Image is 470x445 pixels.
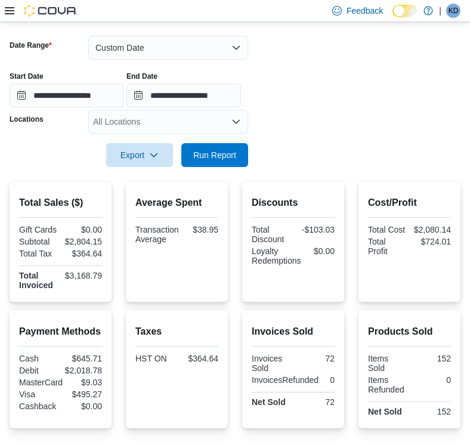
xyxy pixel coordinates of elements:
[63,390,103,399] div: $495.27
[368,325,451,339] h2: Products Sold
[10,41,52,50] label: Date Range
[63,354,103,363] div: $645.71
[10,84,124,107] input: Press the down key to open a popover containing a calendar.
[88,36,248,60] button: Custom Date
[252,246,301,265] div: Loyalty Redemptions
[368,237,407,256] div: Total Profit
[193,149,236,161] span: Run Report
[135,196,218,210] h2: Average Spent
[439,4,441,18] p: |
[19,366,58,375] div: Debit
[296,354,335,363] div: 72
[368,407,402,416] strong: Net Sold
[19,378,63,387] div: MasterCard
[19,401,58,411] div: Cashback
[63,271,103,280] div: $3,168.79
[113,143,166,167] span: Export
[10,115,44,124] label: Locations
[252,225,291,244] div: Total Discount
[252,196,335,210] h2: Discounts
[368,196,451,210] h2: Cost/Profit
[252,375,319,385] div: InvoicesRefunded
[412,375,452,385] div: 0
[19,196,102,210] h2: Total Sales ($)
[67,378,102,387] div: $9.03
[412,354,452,363] div: 152
[135,354,175,363] div: HST ON
[392,5,418,17] input: Dark Mode
[412,237,452,246] div: $724.01
[347,5,383,17] span: Feedback
[184,225,218,234] div: $38.95
[63,237,103,246] div: $2,804.15
[19,271,53,290] strong: Total Invoiced
[412,225,452,234] div: $2,080.14
[19,249,58,258] div: Total Tax
[63,249,103,258] div: $364.64
[19,325,102,339] h2: Payment Methods
[368,354,407,373] div: Items Sold
[24,5,78,17] img: Cova
[19,237,58,246] div: Subtotal
[412,407,452,416] div: 152
[252,397,286,407] strong: Net Sold
[10,72,44,81] label: Start Date
[180,354,219,363] div: $364.64
[392,17,393,18] span: Dark Mode
[252,354,291,373] div: Invoices Sold
[323,375,335,385] div: 0
[135,325,218,339] h2: Taxes
[63,225,103,234] div: $0.00
[368,225,407,234] div: Total Cost
[306,246,335,256] div: $0.00
[252,325,335,339] h2: Invoices Sold
[63,366,103,375] div: $2,018.78
[446,4,460,18] div: Kenneth D L
[368,375,407,394] div: Items Refunded
[181,143,248,167] button: Run Report
[106,143,173,167] button: Export
[296,225,335,234] div: -$103.03
[126,84,241,107] input: Press the down key to open a popover containing a calendar.
[63,401,103,411] div: $0.00
[19,354,58,363] div: Cash
[449,4,459,18] span: KD
[231,117,241,126] button: Open list of options
[296,397,335,407] div: 72
[135,225,179,244] div: Transaction Average
[19,225,58,234] div: Gift Cards
[126,72,157,81] label: End Date
[19,390,58,399] div: Visa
